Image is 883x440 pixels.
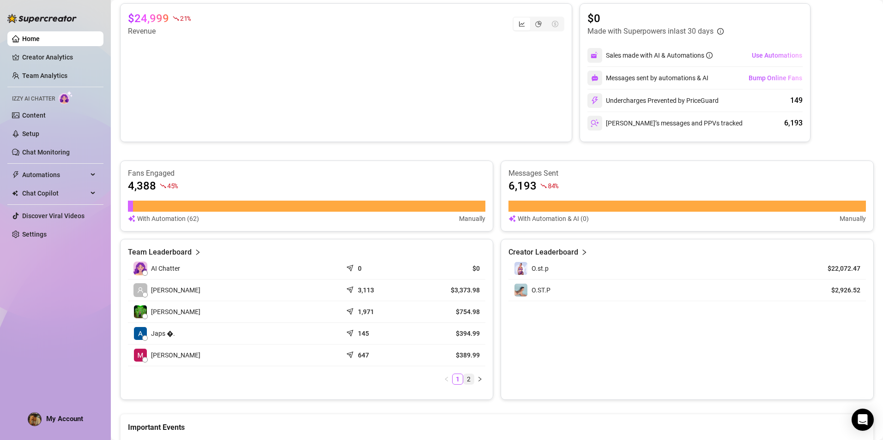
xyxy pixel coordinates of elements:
[22,112,46,119] a: Content
[818,264,860,273] article: $22,072.47
[346,349,356,358] span: send
[784,118,803,129] div: 6,193
[748,71,803,85] button: Bump Online Fans
[532,286,550,294] span: O.ST.P
[128,214,135,224] img: svg%3e
[151,328,175,339] span: Japs �.
[358,285,374,295] article: 3,113
[591,119,599,127] img: svg%3e
[128,414,866,433] div: Important Events
[706,52,713,59] span: info-circle
[22,130,39,137] a: Setup
[22,167,88,182] span: Automations
[441,374,452,385] li: Previous Page
[474,374,485,385] button: right
[128,26,191,37] article: Revenue
[513,17,564,31] div: segmented control
[151,263,180,274] span: AI Chatter
[464,374,474,384] a: 2
[134,305,147,318] img: Ge RM
[12,190,18,196] img: Chat Copilot
[463,374,474,385] li: 2
[749,74,802,82] span: Bump Online Fans
[7,14,77,23] img: logo-BBDzfeDw.svg
[128,247,192,258] article: Team Leaderboard
[346,262,356,272] span: send
[22,50,96,65] a: Creator Analytics
[587,11,724,26] article: $0
[552,21,558,27] span: dollar-circle
[22,212,85,220] a: Discover Viral Videos
[151,285,200,295] span: [PERSON_NAME]
[160,183,166,189] span: fall
[587,93,719,108] div: Undercharges Prevented by PriceGuard
[346,284,356,293] span: send
[540,183,547,189] span: fall
[151,307,200,317] span: [PERSON_NAME]
[508,247,578,258] article: Creator Leaderboard
[12,171,19,178] span: thunderbolt
[508,178,537,193] article: 6,193
[474,374,485,385] li: Next Page
[717,28,724,35] span: info-circle
[12,95,55,103] span: Izzy AI Chatter
[133,262,147,275] img: izzy-ai-chatter-avatar-DDCN_rTZ.svg
[419,285,480,295] article: $3,373.98
[587,71,708,85] div: Messages sent by automations & AI
[587,116,743,131] div: [PERSON_NAME]’s messages and PPVs tracked
[508,214,516,224] img: svg%3e
[606,50,713,60] div: Sales made with AI & Automations
[194,247,201,258] span: right
[167,181,178,190] span: 45 %
[22,35,40,42] a: Home
[519,21,525,27] span: line-chart
[22,149,70,156] a: Chat Monitoring
[358,329,369,338] article: 145
[532,265,549,272] span: O.st.p
[751,48,803,63] button: Use Automations
[22,231,47,238] a: Settings
[173,15,179,22] span: fall
[444,376,449,382] span: left
[790,95,803,106] div: 149
[535,21,542,27] span: pie-chart
[137,214,199,224] article: With Automation (62)
[22,72,67,79] a: Team Analytics
[752,52,802,59] span: Use Automations
[514,262,527,275] img: O.st.p
[818,285,860,295] article: $2,926.52
[587,26,714,37] article: Made with Superpowers in last 30 days
[358,351,369,360] article: 647
[591,74,599,82] img: svg%3e
[581,247,587,258] span: right
[419,264,480,273] article: $0
[441,374,452,385] button: left
[180,14,191,23] span: 21 %
[840,214,866,224] article: Manually
[128,168,485,178] article: Fans Engaged
[518,214,589,224] article: With Automation & AI (0)
[28,413,41,426] img: ACg8ocIxr69v9h7S4stt9VMss9-MI8SMZqGbo121PrViwpAecSLsHY8=s96-c
[591,51,599,59] img: svg%3e
[591,96,599,105] img: svg%3e
[128,11,169,26] article: $24,999
[419,307,480,316] article: $754.98
[419,329,480,338] article: $394.99
[151,350,200,360] span: [PERSON_NAME]
[358,264,362,273] article: 0
[134,327,147,340] img: Japs 🦋
[459,214,485,224] article: Manually
[514,284,527,297] img: O.ST.P
[548,181,558,190] span: 84 %
[453,374,463,384] a: 1
[852,409,874,431] div: Open Intercom Messenger
[346,327,356,337] span: send
[134,349,147,362] img: Mae Rusiana
[358,307,374,316] article: 1,971
[346,306,356,315] span: send
[419,351,480,360] article: $389.99
[46,415,83,423] span: My Account
[59,91,73,104] img: AI Chatter
[137,287,144,293] span: user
